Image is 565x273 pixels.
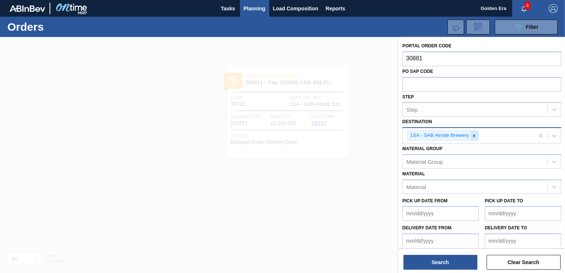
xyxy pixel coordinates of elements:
[466,20,490,34] div: Order Review Request
[273,4,318,13] span: Load Composition
[485,198,523,203] label: Pick up Date to
[447,20,464,34] div: Import Order Negotiation
[485,225,527,230] label: Delivery Date to
[485,206,561,221] input: mm/dd/yyyy
[10,5,45,12] img: TNhmsLtSVTkK8tSr43FrP2fwEKptu5GPRR3wAAAABJRU5ErkJggg==
[526,24,538,30] span: Filter
[408,131,470,140] div: 1SA - SAB Alrode Brewery
[326,4,345,13] span: Reports
[402,225,451,230] label: Delivery Date from
[402,94,414,100] label: Step
[7,23,114,31] h1: Orders
[549,4,558,13] img: Logout
[402,206,479,221] input: mm/dd/yyyy
[525,1,530,10] span: 6
[485,233,561,248] input: mm/dd/yyyy
[402,69,433,74] label: PO SAP Code
[402,43,451,48] label: Portal Order Code
[402,198,447,203] label: Pick up Date from
[402,146,442,151] label: Material Group
[402,119,432,124] label: Destination
[406,158,443,165] div: Material Group
[220,4,236,13] span: Tasks
[512,3,536,14] button: Notifications
[495,20,558,34] button: Filter
[406,107,418,113] div: Step
[406,183,426,190] div: Material
[402,233,479,248] input: mm/dd/yyyy
[402,171,425,176] label: Material
[244,4,265,13] span: Planning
